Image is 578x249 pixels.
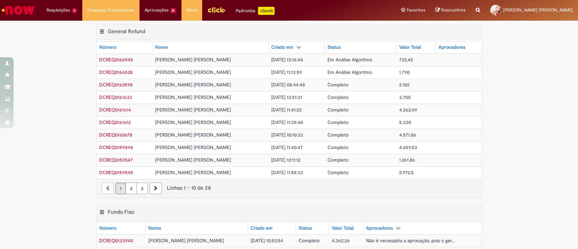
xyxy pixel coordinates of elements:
span: [DATE] 11:13:59 [271,69,302,75]
span: Aprovações [145,7,169,14]
span: [DATE] 11:40:47 [271,144,303,150]
a: Página 3 [136,183,148,194]
span: 1.790 [399,69,410,75]
span: Favoritos [407,7,425,14]
span: [PERSON_NAME] [PERSON_NAME] [155,107,231,113]
span: 21 [170,8,177,14]
span: Despesas Corporativas [87,7,134,14]
span: Requisições [46,7,70,14]
span: [PERSON_NAME] [PERSON_NAME] [148,237,224,244]
span: [PERSON_NAME] [PERSON_NAME] [155,94,231,100]
span: [PERSON_NAME] [PERSON_NAME] [155,132,231,138]
span: [PERSON_NAME] [PERSON_NAME] [155,169,231,175]
a: Abrir Registro: DCREQ0166528 [99,69,133,75]
div: Nome [148,225,161,232]
a: Próxima página [150,183,162,194]
span: 5.972,5 [399,169,414,175]
a: Abrir Registro: DCREQ0166545 [99,57,133,63]
span: 4.362,36 [332,237,350,244]
span: Completo [327,169,348,175]
span: Completo [327,157,348,163]
span: DCREQ0133940 [99,237,133,244]
span: 4.659,53 [399,144,417,150]
span: Em Análise Algoritmo [327,69,372,75]
span: 3.700 [399,94,411,100]
span: [PERSON_NAME] [PERSON_NAME] [155,57,231,63]
img: ServiceNow [1,3,36,17]
a: Página 1 [115,183,126,194]
h2: General Refund [108,28,145,35]
a: Página 2 [126,183,137,194]
span: DCREQ0161633 [99,94,132,100]
span: [DATE] 11:41:23 [271,107,302,113]
div: Criado em [251,225,273,232]
button: General Refund Menu de contexto [99,28,105,37]
div: Padroniza [236,7,275,15]
div: Número [99,44,116,51]
button: Fundo Fixo Menu de contexto [99,209,105,217]
span: [PERSON_NAME] [PERSON_NAME] [155,82,231,88]
span: [DATE] 13:16:44 [271,57,303,63]
span: [DATE] 11:35:48 [271,119,303,125]
span: DCREQ0159898 [99,144,133,150]
a: Abrir Registro: DCREQ0161612 [99,119,131,125]
p: +GenAi [258,7,275,15]
div: Status [299,225,312,232]
span: 4.571,06 [399,132,416,138]
a: Abrir Registro: DCREQ0160678 [99,132,132,138]
div: Aprovadores [366,225,393,232]
span: [PERSON_NAME] [PERSON_NAME] [155,144,231,150]
span: [PERSON_NAME] [PERSON_NAME] [503,7,573,13]
div: Valor Total [332,225,354,232]
span: 4 [71,8,77,14]
span: [DATE] 13:51:31 [271,94,302,100]
a: Abrir Registro: DCREQ0159898 [99,144,133,150]
span: 4.362,49 [399,107,417,113]
span: Completo [327,144,348,150]
span: DCREQ0161612 [99,119,131,125]
span: 5.330 [399,119,411,125]
div: Número [99,225,116,232]
span: [PERSON_NAME] [PERSON_NAME] [155,69,231,75]
div: Aprovadores [438,44,465,51]
span: [DATE] 10:10:33 [271,132,303,138]
nav: paginação [97,179,482,198]
a: Rascunhos [435,7,466,14]
span: DCREQ0159547 [99,157,133,163]
h2: Fundo Fixo [108,209,134,215]
div: Nome [155,44,168,51]
span: 2.102 [399,82,409,88]
a: Abrir Registro: DCREQ0159547 [99,157,133,163]
a: Abrir Registro: DCREQ0161633 [99,94,132,100]
a: Abrir Registro: DCREQ0161614 [99,107,131,113]
span: Não é necessária a aprovação, pois o ger... [366,237,455,244]
span: Rascunhos [441,7,466,13]
span: [DATE] 10:52:54 [251,237,283,244]
div: Status [327,44,341,51]
span: Completo [299,237,320,244]
span: DCREQ0166545 [99,57,133,63]
span: Em Análise Algoritmo [327,57,372,63]
a: Abrir Registro: DCREQ0162598 [99,82,133,88]
div: Criado em [271,44,293,51]
div: Valor Total [399,44,421,51]
div: Linhas 1 − 10 de 28 [102,184,477,192]
span: DCREQ0166528 [99,69,133,75]
span: [DATE] 11:58:33 [271,169,303,175]
span: Completo [327,132,348,138]
span: Completo [327,107,348,113]
img: click_logo_yellow_360x200.png [207,5,226,15]
span: Completo [327,82,348,88]
span: DCREQ0160678 [99,132,132,138]
span: 1.261,86 [399,157,415,163]
a: Abrir Registro: DCREQ0159545 [99,169,133,175]
span: [DATE] 08:44:48 [271,82,305,88]
span: More [187,7,197,14]
span: [DATE] 12:11:12 [271,157,300,163]
span: DCREQ0159545 [99,169,133,175]
span: Completo [327,119,348,125]
span: DCREQ0162598 [99,82,133,88]
span: [PERSON_NAME] [PERSON_NAME] [155,119,231,125]
span: DCREQ0161614 [99,107,131,113]
a: Abrir Registro: DCREQ0133940 [99,237,133,244]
